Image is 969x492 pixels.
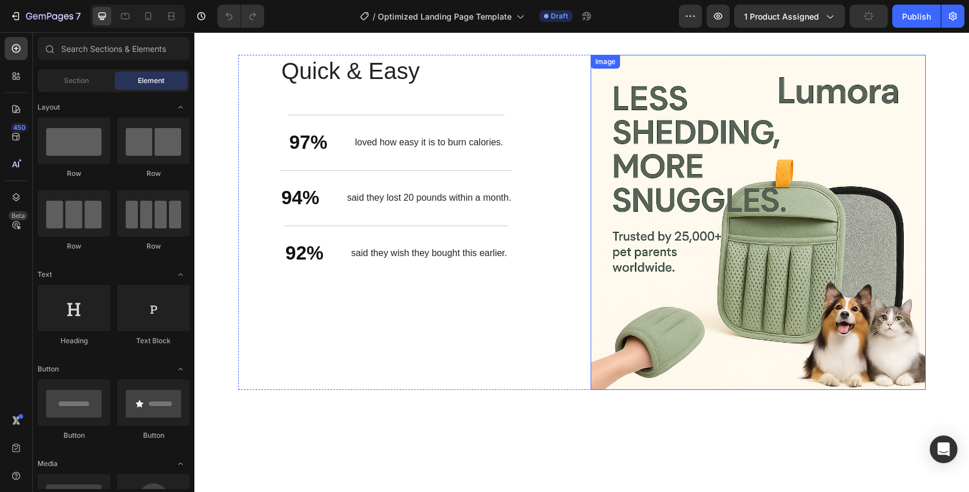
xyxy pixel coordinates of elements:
[373,10,375,22] span: /
[744,10,819,22] span: 1 product assigned
[37,430,110,441] div: Button
[37,459,58,469] span: Media
[37,364,59,374] span: Button
[117,336,190,346] div: Text Block
[171,265,190,284] span: Toggle open
[9,211,28,220] div: Beta
[892,5,941,28] button: Publish
[5,5,86,28] button: 7
[117,168,190,179] div: Row
[551,11,568,21] span: Draft
[902,10,931,22] div: Publish
[37,336,110,346] div: Heading
[138,76,164,86] span: Element
[76,9,81,23] p: 7
[930,435,957,463] div: Open Intercom Messenger
[378,10,512,22] span: Optimized Landing Page Template
[171,455,190,473] span: Toggle open
[37,269,52,280] span: Text
[117,241,190,251] div: Row
[37,37,190,60] input: Search Sections & Elements
[37,102,60,112] span: Layout
[37,241,110,251] div: Row
[217,5,264,28] div: Undo/Redo
[734,5,845,28] button: 1 product assigned
[117,430,190,441] div: Button
[64,76,89,86] span: Section
[194,32,969,492] iframe: Design area
[11,123,28,132] div: 450
[37,168,110,179] div: Row
[171,360,190,378] span: Toggle open
[171,98,190,117] span: Toggle open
